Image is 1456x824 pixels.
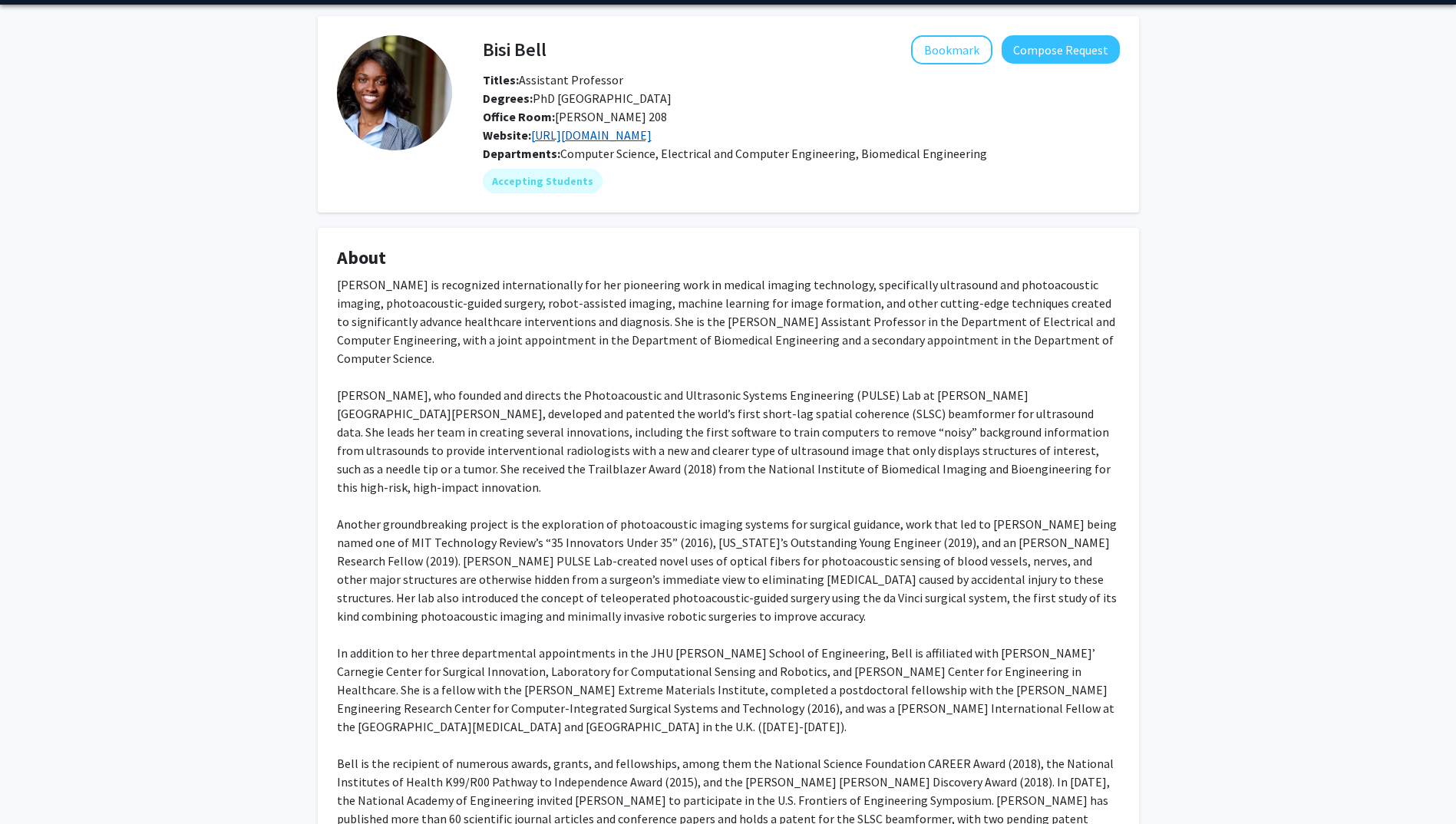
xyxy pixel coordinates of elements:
h4: About [337,247,1120,269]
b: Degrees: [483,91,533,106]
b: Website: [483,127,531,143]
span: Assistant Professor [483,72,623,87]
img: Profile Picture [337,35,452,150]
span: PhD [GEOGRAPHIC_DATA] [483,91,672,106]
button: Add Bisi Bell to Bookmarks [911,35,992,64]
b: Departments: [483,146,560,161]
iframe: Chat [12,755,65,812]
button: Compose Request to Bisi Bell [1002,35,1120,64]
h4: Bisi Bell [483,35,546,64]
span: Computer Science, Electrical and Computer Engineering, Biomedical Engineering [560,146,987,161]
span: [PERSON_NAME] 208 [483,109,667,124]
b: Office Room: [483,109,555,124]
a: Opens in a new tab [531,127,652,143]
mat-chip: Accepting Students [483,169,603,193]
b: Titles: [483,72,519,87]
